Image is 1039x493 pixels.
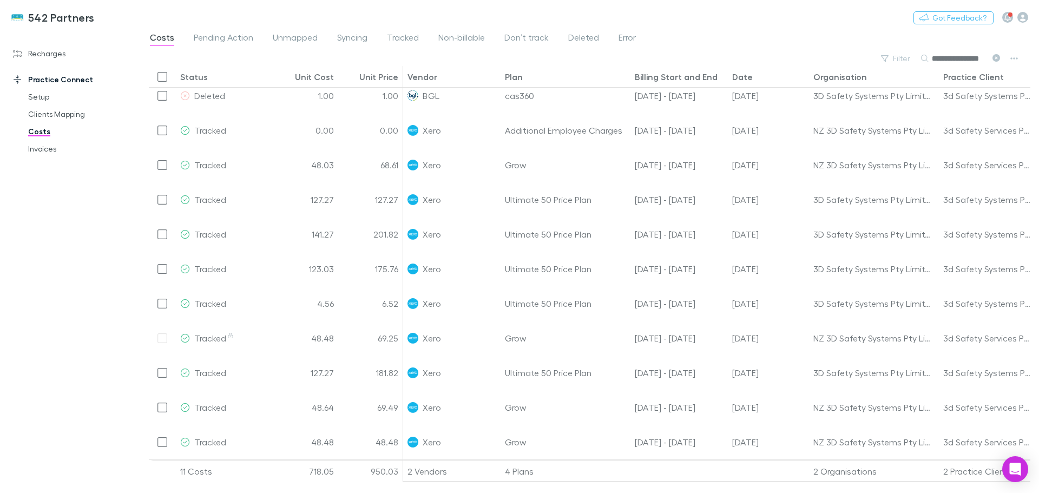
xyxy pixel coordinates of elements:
[407,160,418,170] img: Xero's Logo
[813,252,935,286] div: 3D Safety Systems Pty Limited
[630,390,728,425] div: 09 Jun - 08 Jul 25
[407,298,418,309] img: Xero's Logo
[943,78,1032,113] div: 3d Safety Systems Pty Limited
[943,217,1032,251] div: 3d Safety Systems Pty Limited
[939,461,1036,482] div: 2 Practice Clients
[813,390,935,424] div: NZ 3D Safety Systems Pty Limited
[423,252,440,286] span: Xero
[619,32,636,46] span: Error
[273,32,318,46] span: Unmapped
[501,390,630,425] div: Grow
[813,182,935,216] div: 3D Safety Systems Pty Limited
[630,113,728,148] div: 09 Jul - 08 Aug 25
[387,32,419,46] span: Tracked
[423,217,440,251] span: Xero
[423,148,440,182] span: Xero
[17,140,146,157] a: Invoices
[338,356,403,390] div: 181.82
[630,217,728,252] div: 02 Jul - 01 Aug 25
[194,125,226,135] span: Tracked
[635,71,718,82] div: Billing Start and End
[813,71,867,82] div: Organisation
[438,32,485,46] span: Non-billable
[943,356,1032,390] div: 3d Safety Systems Pty Limited
[813,78,935,113] div: 3D Safety Systems Pty Limited
[176,461,273,482] div: 11 Costs
[407,402,418,413] img: Xero's Logo
[943,182,1032,216] div: 3d Safety Systems Pty Limited
[150,32,174,46] span: Costs
[194,264,226,274] span: Tracked
[1002,456,1028,482] div: Open Intercom Messenger
[501,252,630,286] div: Ultimate 50 Price Plan
[728,425,809,459] div: 09 May 2025
[728,390,809,425] div: 09 Jun 2025
[943,425,1032,459] div: 3d Safety Services Pty Ltd
[630,252,728,286] div: 02 Jun - 30 Jun 25
[813,217,935,251] div: 3D Safety Systems Pty Limited
[728,148,809,182] div: 09 Aug 2025
[338,461,403,482] div: 950.03
[407,90,418,101] img: BGL's Logo
[932,52,986,65] div: Search
[913,11,994,24] button: Got Feedback?
[423,113,440,147] span: Xero
[876,52,917,65] button: Filter
[194,160,226,170] span: Tracked
[407,437,418,448] img: Xero's Logo
[273,182,338,217] div: 127.27
[943,390,1032,424] div: 3d Safety Services Pty Ltd
[194,402,226,412] span: Tracked
[338,182,403,217] div: 127.27
[11,11,24,24] img: 542 Partners's Logo
[407,333,418,344] img: Xero's Logo
[728,78,809,113] div: 01 Jun 2025
[273,113,338,148] div: 0.00
[809,461,939,482] div: 2 Organisations
[501,425,630,459] div: Grow
[423,425,440,459] span: Xero
[630,148,728,182] div: 09 Aug - 08 Sep 25
[423,390,440,424] span: Xero
[943,148,1032,182] div: 3d Safety Services Pty Ltd
[423,321,440,355] span: Xero
[728,182,809,217] div: 02 May 2025
[943,113,1032,147] div: 3d Safety Services Pty Ltd
[630,356,728,390] div: 02 May - 01 Jun 25
[2,45,146,62] a: Recharges
[504,32,549,46] span: Don’t track
[568,32,599,46] span: Deleted
[407,264,418,274] img: Xero's Logo
[728,356,809,390] div: 02 Jun 2025
[407,71,437,82] div: Vendor
[501,217,630,252] div: Ultimate 50 Price Plan
[194,333,235,343] span: Tracked
[407,194,418,205] img: Xero's Logo
[728,252,809,286] div: 02 Jul 2025
[4,4,101,30] a: 542 Partners
[407,125,418,136] img: Xero's Logo
[338,390,403,425] div: 69.49
[423,356,440,390] span: Xero
[407,367,418,378] img: Xero's Logo
[273,252,338,286] div: 123.03
[273,148,338,182] div: 48.03
[273,461,338,482] div: 718.05
[28,11,95,24] h3: 542 Partners
[194,437,226,447] span: Tracked
[180,71,208,82] div: Status
[273,390,338,425] div: 48.64
[423,182,440,216] span: Xero
[273,78,338,113] div: 1.00
[630,78,728,113] div: 01 Jan - 30 Jun 25
[359,71,398,82] div: Unit Price
[194,32,253,46] span: Pending Action
[194,194,226,205] span: Tracked
[813,148,935,182] div: NZ 3D Safety Systems Pty Limited
[943,321,1032,355] div: 3d Safety Services Pty Ltd
[501,321,630,356] div: Grow
[273,356,338,390] div: 127.27
[630,286,728,321] div: 01 Jul - 01 Jul 25
[501,286,630,321] div: Ultimate 50 Price Plan
[403,461,501,482] div: 2 Vendors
